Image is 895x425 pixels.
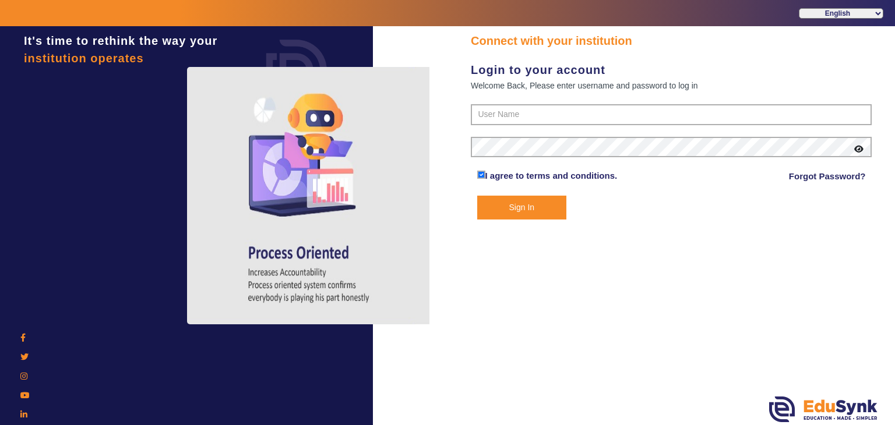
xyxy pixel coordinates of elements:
[471,104,872,125] input: User Name
[471,32,872,49] div: Connect with your institution
[471,79,872,93] div: Welcome Back, Please enter username and password to log in
[253,26,340,114] img: login.png
[485,171,618,180] a: I agree to terms and conditions.
[789,169,866,183] a: Forgot Password?
[471,61,872,79] div: Login to your account
[769,396,878,422] img: edusynk.png
[24,52,144,65] span: institution operates
[187,67,432,324] img: login4.png
[477,196,567,219] button: Sign In
[24,34,217,47] span: It's time to rethink the way your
